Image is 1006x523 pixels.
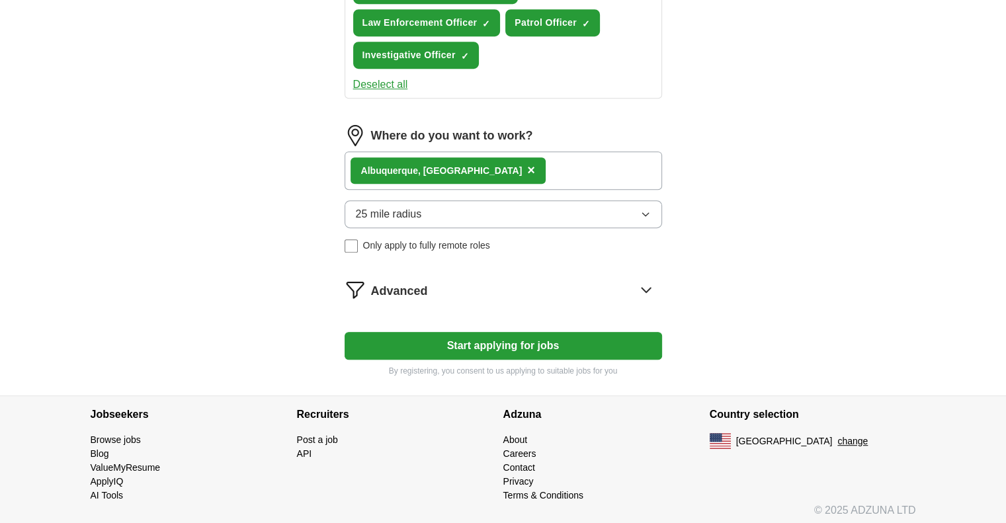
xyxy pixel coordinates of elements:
button: Start applying for jobs [345,332,662,360]
button: × [527,161,535,181]
button: 25 mile radius [345,200,662,228]
a: ApplyIQ [91,476,124,487]
a: About [503,434,528,445]
span: Law Enforcement Officer [362,16,478,30]
button: change [837,434,868,448]
a: Post a job [297,434,338,445]
span: ✓ [461,51,469,61]
label: Where do you want to work? [371,127,533,145]
span: ✓ [482,19,490,29]
a: Browse jobs [91,434,141,445]
button: Law Enforcement Officer✓ [353,9,501,36]
div: que, [GEOGRAPHIC_DATA] [361,164,523,178]
img: location.png [345,125,366,146]
a: Privacy [503,476,534,487]
a: ValueMyResume [91,462,161,473]
button: Deselect all [353,77,408,93]
button: Patrol Officer✓ [505,9,600,36]
a: Blog [91,448,109,459]
span: [GEOGRAPHIC_DATA] [736,434,833,448]
span: Only apply to fully remote roles [363,239,490,253]
strong: Albuquer [361,165,401,176]
span: Advanced [371,282,428,300]
h4: Country selection [710,396,916,433]
button: Investigative Officer✓ [353,42,479,69]
a: API [297,448,312,459]
img: filter [345,279,366,300]
span: Investigative Officer [362,48,456,62]
img: US flag [710,433,731,449]
span: ✓ [582,19,590,29]
span: Patrol Officer [515,16,577,30]
a: Careers [503,448,536,459]
input: Only apply to fully remote roles [345,239,358,253]
span: 25 mile radius [356,206,422,222]
span: × [527,163,535,177]
a: Terms & Conditions [503,490,583,501]
a: Contact [503,462,535,473]
p: By registering, you consent to us applying to suitable jobs for you [345,365,662,377]
a: AI Tools [91,490,124,501]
